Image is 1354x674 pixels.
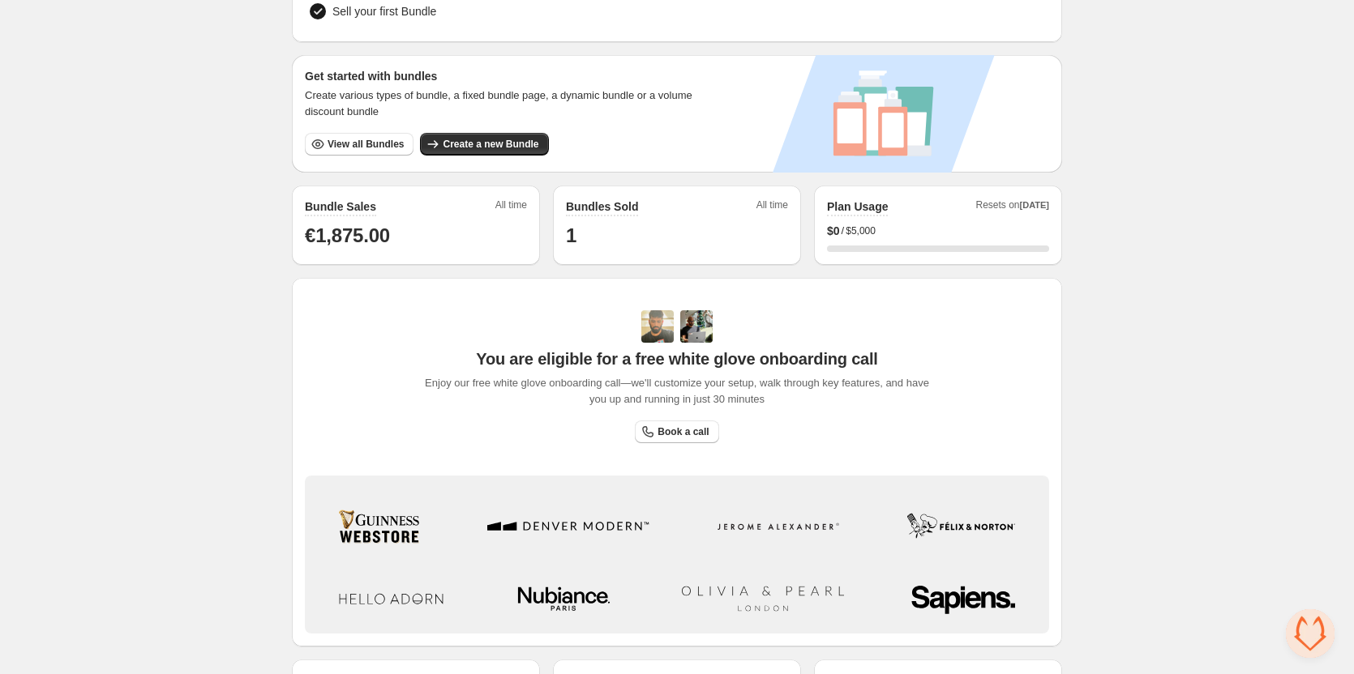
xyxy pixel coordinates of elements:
span: Resets on [976,198,1050,216]
span: Sell your first Bundle [332,3,436,19]
span: [DATE] [1020,200,1049,210]
span: Create various types of bundle, a fixed bundle page, a dynamic bundle or a volume discount bundle [305,87,708,120]
span: All time [756,198,788,216]
img: Prakhar [680,310,713,343]
h3: Get started with bundles [305,68,708,84]
div: / [827,223,1049,239]
button: Create a new Bundle [420,133,548,156]
h1: €1,875.00 [305,223,527,249]
span: Book a call [658,425,709,438]
span: Enjoy our free white glove onboarding call—we'll customize your setup, walk through key features,... [417,375,938,407]
span: You are eligible for a free white glove onboarding call [476,349,877,369]
a: Book a call [635,420,718,443]
span: Create a new Bundle [443,138,538,151]
h2: Bundles Sold [566,198,638,215]
h2: Plan Usage [827,198,888,215]
span: $ 0 [827,223,840,239]
div: Open chat [1286,609,1335,658]
button: View all Bundles [305,133,413,156]
h2: Bundle Sales [305,198,376,215]
span: View all Bundles [328,138,404,151]
span: $5,000 [846,224,876,237]
h1: 1 [566,223,788,249]
img: Adi [641,310,674,343]
span: All time [495,198,527,216]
